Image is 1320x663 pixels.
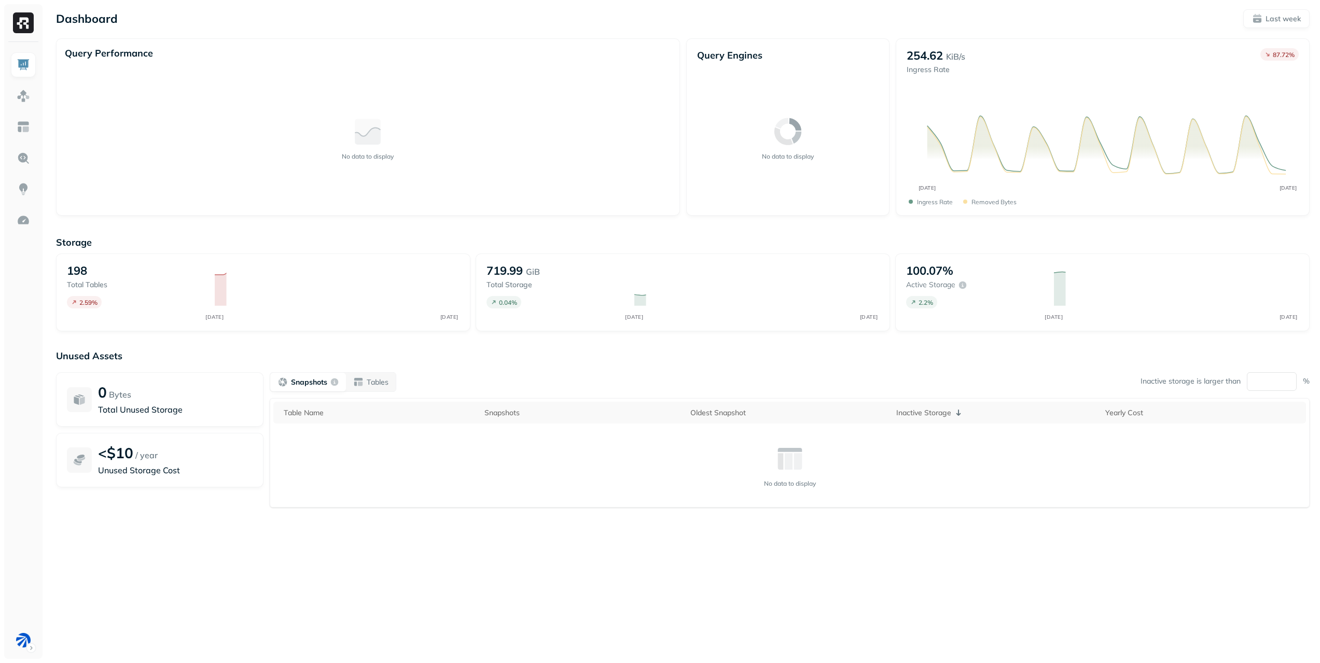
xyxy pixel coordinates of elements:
p: Active storage [906,280,955,290]
div: Yearly Cost [1105,408,1301,418]
img: Insights [17,182,30,196]
div: Oldest Snapshot [690,408,886,418]
p: Dashboard [56,11,118,26]
p: 0.04 % [499,299,517,306]
p: Total tables [67,280,204,290]
p: 0 [98,383,107,401]
img: Ryft [13,12,34,33]
tspan: [DATE] [919,185,936,191]
p: No data to display [762,152,814,160]
p: Ingress Rate [907,65,965,75]
p: Unused Storage Cost [98,464,253,476]
p: Removed bytes [971,198,1017,206]
p: 2.2 % [919,299,933,306]
p: Inactive Storage [896,408,951,418]
p: Total Unused Storage [98,403,253,416]
p: 198 [67,263,87,278]
button: Last week [1243,9,1310,28]
tspan: [DATE] [1280,185,1297,191]
tspan: [DATE] [860,314,878,320]
tspan: [DATE] [1280,314,1298,320]
p: / year [135,449,158,461]
tspan: [DATE] [440,314,458,320]
p: Inactive storage is larger than [1141,376,1241,386]
img: Query Explorer [17,151,30,165]
img: Asset Explorer [17,120,30,134]
p: Bytes [109,388,131,401]
p: % [1303,376,1310,386]
p: 100.07% [906,263,953,278]
img: BAM Dev [16,633,31,647]
p: No data to display [764,479,816,487]
p: KiB/s [946,50,965,63]
p: Tables [367,377,388,387]
div: Table Name [284,408,474,418]
img: Optimization [17,214,30,227]
tspan: [DATE] [1045,314,1063,320]
p: 87.72 % [1273,51,1295,59]
p: <$10 [98,444,133,462]
p: Total storage [487,280,624,290]
div: Snapshots [484,408,680,418]
tspan: [DATE] [205,314,224,320]
p: GiB [526,265,540,278]
p: Unused Assets [56,350,1310,362]
p: No data to display [342,152,394,160]
p: Ingress Rate [917,198,953,206]
p: 2.59 % [79,299,98,306]
img: Dashboard [17,58,30,72]
p: Last week [1266,14,1301,24]
p: Snapshots [291,377,327,387]
img: Assets [17,89,30,103]
p: Query Engines [697,49,879,61]
p: 254.62 [907,48,943,63]
p: 719.99 [487,263,523,278]
tspan: [DATE] [625,314,643,320]
p: Storage [56,236,1310,248]
p: Query Performance [65,47,153,59]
